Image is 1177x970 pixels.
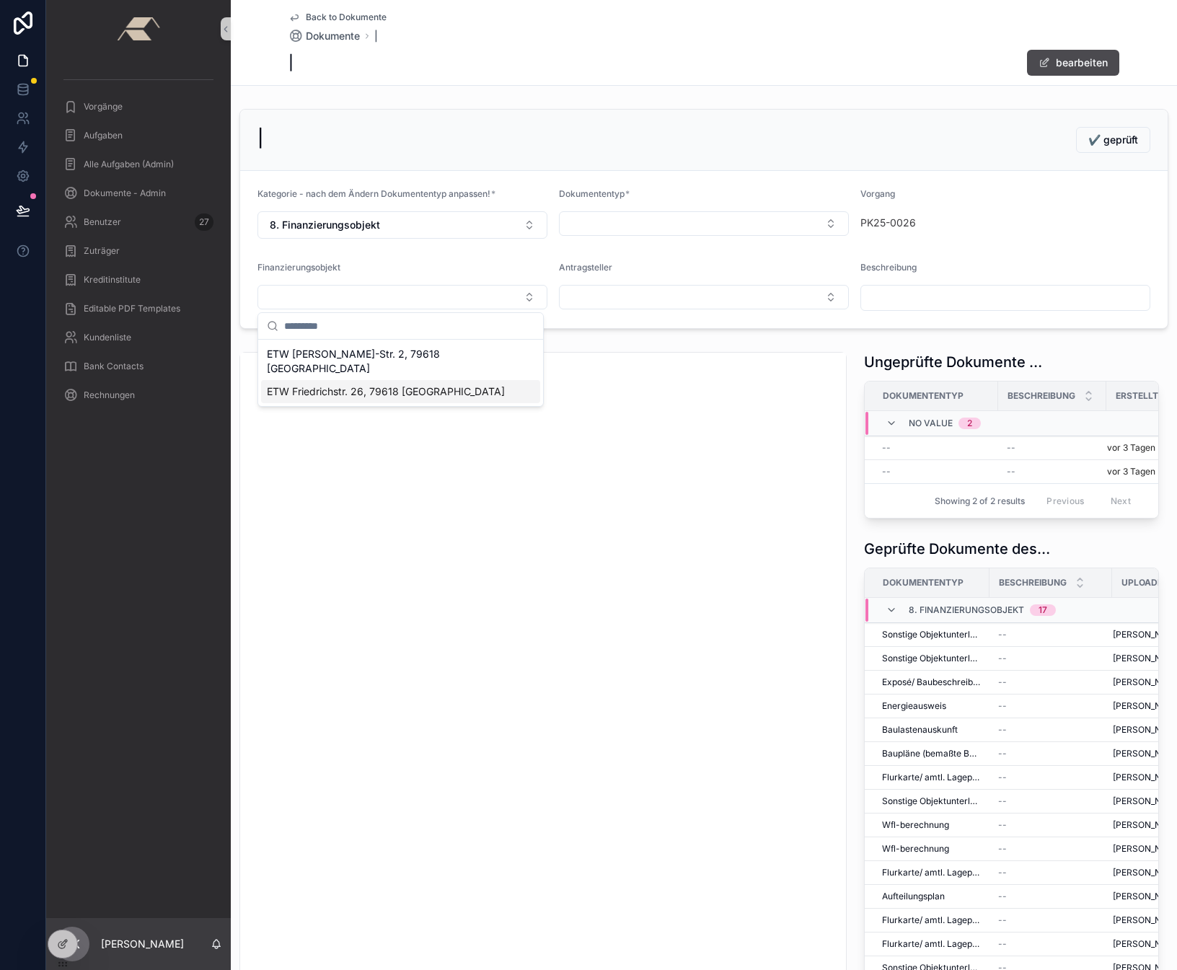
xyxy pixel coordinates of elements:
a: -- [882,442,989,454]
span: Sonstige Objektunterlagen [882,653,981,664]
span: No value [909,418,953,429]
span: Kategorie - nach dem Ändern Dokumententyp anpassen! [257,188,490,199]
span: 8. Finanzierungsobjekt [909,604,1024,616]
span: -- [998,819,1007,831]
a: Baupläne (bemaßte Baupl., Querschn., Ansichten) [882,748,981,759]
a: -- [998,914,1103,926]
span: Back to Dokumente [306,12,387,23]
a: Aufteilungsplan [882,891,981,902]
a: -- [998,629,1103,640]
a: -- [882,466,989,477]
span: Dokumente - Admin [84,188,166,199]
p: vor 3 Tagen [1107,442,1155,454]
span: Vorgang [860,188,895,199]
span: -- [1007,442,1015,454]
a: -- [998,891,1103,902]
a: Wfl-berechnung [882,819,981,831]
span: ✔️ geprüft [1088,133,1138,147]
a: Editable PDF Templates [55,296,222,322]
span: Dokumententyp [883,577,964,588]
span: Flurkarte/ amtl. Lageplan [882,772,981,783]
span: Erstellt [1116,390,1158,402]
span: Antragsteller [559,262,612,273]
span: Wfl-berechnung [882,819,949,831]
a: Exposé/ Baubeschreibung [882,676,981,688]
a: -- [998,843,1103,855]
a: Flurkarte/ amtl. Lageplan [882,867,981,878]
span: Editable PDF Templates [84,303,180,314]
a: -- [998,795,1103,807]
a: Sonstige Objektunterlagen [882,629,981,640]
a: Sonstige Objektunterlagen [882,795,981,807]
span: Finanzierungsobjekt [257,262,340,273]
a: Alle Aufgaben (Admin) [55,151,222,177]
span: Bank Contacts [84,361,144,372]
span: -- [998,724,1007,736]
a: Aufgaben [55,123,222,149]
a: Benutzer27 [55,209,222,235]
span: -- [882,466,891,477]
h1: Ungeprüfte Dokumente des Vorgangs [864,352,1051,372]
span: -- [998,843,1007,855]
a: -- [998,653,1103,664]
span: Wfl-berechnung [882,843,949,855]
span: Kundenliste [84,332,131,343]
a: Back to Dokumente [288,12,387,23]
span: -- [998,676,1007,688]
button: bearbeiten [1027,50,1119,76]
span: -- [998,891,1007,902]
span: -- [1007,466,1015,477]
span: -- [998,772,1007,783]
button: ✔️ geprüft [1076,127,1150,153]
button: Select Button [559,285,849,309]
span: -- [998,867,1007,878]
button: Select Button [257,285,547,309]
a: | [374,29,378,43]
span: Kreditinstitute [84,274,141,286]
span: Benutzer [84,216,121,228]
span: 8. Finanzierungsobjekt [270,218,380,232]
p: vor 3 Tagen [1107,466,1155,477]
span: -- [882,442,891,454]
a: Wfl-berechnung [882,843,981,855]
span: Dokumententyp [883,390,964,402]
h2: | [257,127,263,150]
span: Zuträger [84,245,120,257]
a: Zuträger [55,238,222,264]
a: -- [1007,466,1098,477]
div: 2 [967,418,972,429]
span: Vorgänge [84,101,123,113]
a: Vorgänge [55,94,222,120]
span: Alle Aufgaben (Admin) [84,159,174,170]
a: -- [998,676,1103,688]
span: -- [998,795,1007,807]
span: Dokumente [306,29,360,43]
h1: Geprüfte Dokumente des Vorgangs [864,539,1051,559]
span: -- [998,653,1007,664]
a: Flurkarte/ amtl. Lageplan [882,914,981,926]
a: Rechnungen [55,382,222,408]
a: Dokumente [288,29,360,43]
img: App logo [117,17,159,40]
h1: | [288,53,294,73]
a: Flurkarte/ amtl. Lageplan [882,938,981,950]
span: Showing 2 of 2 results [935,495,1025,507]
span: Aufgaben [84,130,123,141]
a: -- [998,748,1103,759]
p: [PERSON_NAME] [101,937,184,951]
span: Beschreibung [999,577,1067,588]
a: -- [998,772,1103,783]
a: -- [998,867,1103,878]
a: Energieausweis [882,700,981,712]
a: -- [1007,442,1098,454]
a: Bank Contacts [55,353,222,379]
span: Aufteilungsplan [882,891,945,902]
a: -- [998,724,1103,736]
a: Baulastenauskunft [882,724,981,736]
span: Energieausweis [882,700,946,712]
a: PK25-0026 [860,216,916,230]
